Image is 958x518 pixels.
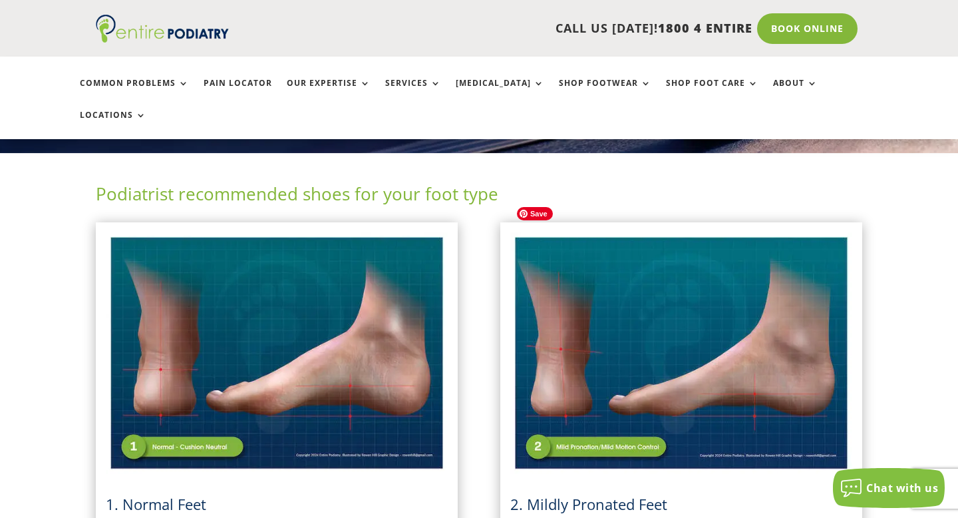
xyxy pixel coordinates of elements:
span: 2. Mildly Pronated Feet [510,494,667,514]
span: Save [517,207,553,220]
span: 1800 4 ENTIRE [658,20,752,36]
button: Chat with us [833,468,945,508]
a: 1. Normal Feet [106,494,206,514]
img: Mildly Pronated Feet - View Podiatrist Recommended Mild Motion Control Shoes [510,232,852,474]
a: About [773,79,818,107]
a: [MEDICAL_DATA] [456,79,544,107]
img: Normal Feet - View Podiatrist Recommended Cushion Neutral Shoes [106,232,448,474]
h2: Podiatrist recommended shoes for your foot type [96,182,862,212]
a: Book Online [757,13,858,44]
a: Shop Foot Care [666,79,758,107]
a: Our Expertise [287,79,371,107]
a: Pain Locator [204,79,272,107]
p: CALL US [DATE]! [272,20,752,37]
a: Services [385,79,441,107]
a: Locations [80,111,146,139]
a: Common Problems [80,79,189,107]
a: Shop Footwear [559,79,651,107]
span: Chat with us [866,481,938,495]
img: logo (1) [96,15,229,43]
a: Entire Podiatry [96,32,229,45]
